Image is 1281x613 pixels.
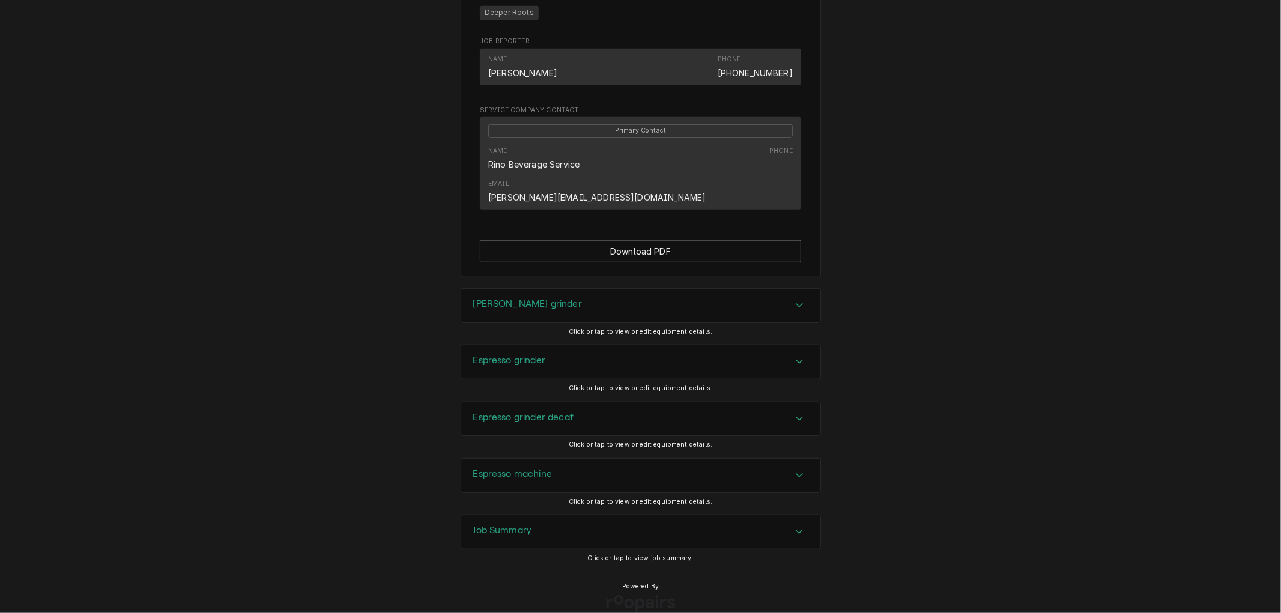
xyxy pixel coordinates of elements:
[480,49,801,85] div: Contact
[488,158,580,171] div: Rino Beverage Service
[461,345,820,379] div: Accordion Header
[461,289,820,322] button: Accordion Details Expand Trigger
[718,55,741,64] div: Phone
[488,55,507,64] div: Name
[480,117,801,215] div: Service Company Contact List
[480,106,801,215] div: Service Company Contact
[480,240,801,262] div: Button Group Row
[569,328,713,336] span: Click or tap to view or edit equipment details.
[622,582,659,591] span: Powered By
[480,106,801,115] span: Service Company Contact
[461,515,821,549] div: Job Summary
[587,554,693,562] span: Click or tap to view job summary.
[718,68,793,78] a: [PHONE_NUMBER]
[480,4,801,22] span: [object Object]
[461,402,821,436] div: Espresso grinder decaf
[461,402,820,436] button: Accordion Details Expand Trigger
[461,459,820,492] div: Accordion Header
[488,179,509,189] div: Email
[461,345,821,379] div: Espresso grinder
[473,355,546,366] h3: Espresso grinder
[480,240,801,262] div: Button Group
[718,55,793,79] div: Phone
[480,240,801,262] button: Download PDF
[473,525,532,536] h3: Job Summary
[480,6,539,20] span: Deeper Roots
[488,146,507,156] div: Name
[569,441,713,448] span: Click or tap to view or edit equipment details.
[461,402,820,436] div: Accordion Header
[488,146,580,171] div: Name
[480,37,801,91] div: Job Reporter
[461,459,820,492] button: Accordion Details Expand Trigger
[461,288,821,323] div: Bunn grinder
[480,37,801,46] span: Job Reporter
[461,345,820,379] button: Accordion Details Expand Trigger
[473,468,553,480] h3: Espresso machine
[488,67,557,79] div: [PERSON_NAME]
[488,55,557,79] div: Name
[473,412,574,423] h3: Espresso grinder decaf
[769,146,793,156] div: Phone
[461,515,820,549] div: Accordion Header
[488,123,793,137] div: Primary
[569,384,713,392] span: Click or tap to view or edit equipment details.
[461,289,820,322] div: Accordion Header
[769,146,793,171] div: Phone
[461,458,821,493] div: Espresso machine
[569,498,713,506] span: Click or tap to view or edit equipment details.
[480,49,801,91] div: Job Reporter List
[488,192,706,202] a: [PERSON_NAME][EMAIL_ADDRESS][DOMAIN_NAME]
[488,179,706,203] div: Email
[473,298,582,310] h3: [PERSON_NAME] grinder
[461,515,820,549] button: Accordion Details Expand Trigger
[488,124,793,138] span: Primary Contact
[480,117,801,210] div: Contact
